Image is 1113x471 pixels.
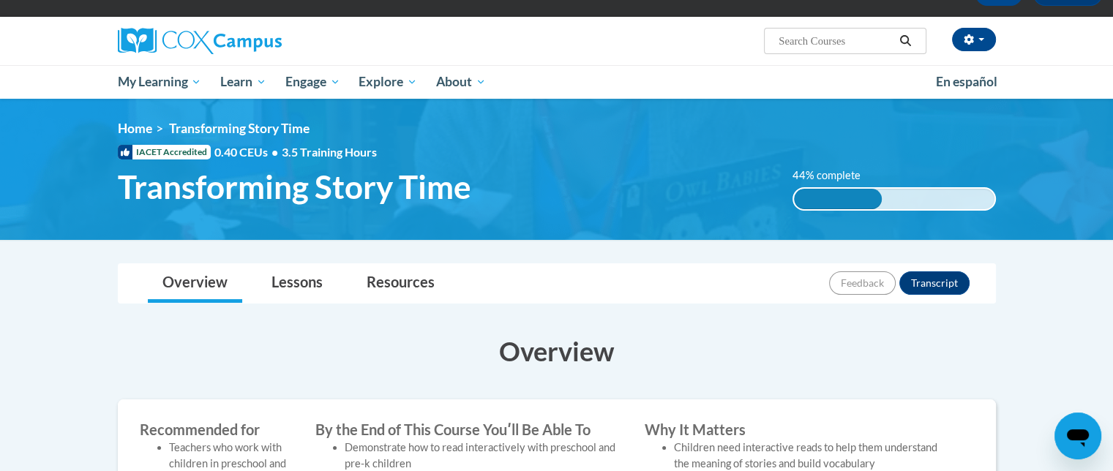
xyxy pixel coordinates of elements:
img: Cox Campus [118,28,282,54]
a: Cox Campus [118,28,396,54]
button: Account Settings [952,28,996,51]
span: Explore [359,73,417,91]
span: 0.40 CEUs [214,144,282,160]
span: My Learning [117,73,201,91]
a: Lessons [257,264,337,303]
label: By the End of This Course Youʹll Be Able To [315,421,623,437]
div: 44% complete [794,189,882,209]
a: My Learning [108,65,211,99]
a: About [427,65,495,99]
a: En español [926,67,1007,97]
button: Feedback [829,271,896,295]
span: Engage [285,73,340,91]
span: IACET Accredited [118,145,211,159]
a: Engage [276,65,350,99]
iframe: Button to launch messaging window [1054,412,1101,459]
a: Overview [148,264,242,303]
button: Transcript [899,271,970,295]
a: Explore [349,65,427,99]
span: • [271,145,278,159]
span: About [436,73,486,91]
span: Learn [220,73,266,91]
button: Search [894,32,916,50]
span: 3.5 Training Hours [282,145,377,159]
span: Transforming Story Time [118,167,471,206]
span: En español [936,74,997,89]
a: Resources [352,264,449,303]
a: Home [118,121,152,136]
label: Recommended for [140,421,293,437]
a: Learn [211,65,276,99]
span: Transforming Story Time [169,121,310,136]
h3: Overview [118,333,996,369]
label: Why It Matters [645,421,952,437]
input: Search Courses [777,32,894,50]
div: Main menu [96,65,1018,99]
label: 44% complete [792,167,877,184]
